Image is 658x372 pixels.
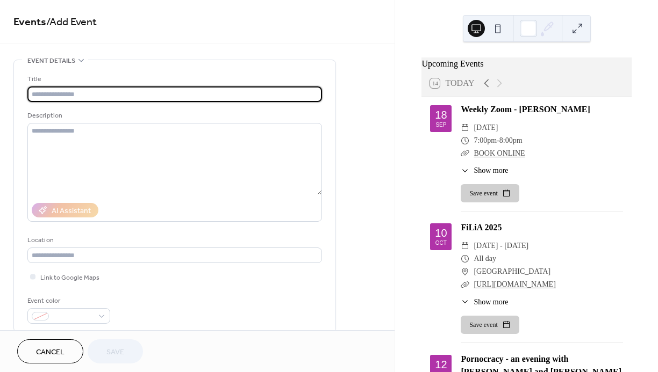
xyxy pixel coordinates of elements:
div: ​ [461,121,469,134]
button: Save event [461,316,519,334]
button: Cancel [17,339,83,363]
button: ​Show more [461,296,508,308]
div: Sep [435,122,446,128]
div: Description [27,110,320,121]
span: [GEOGRAPHIC_DATA] [474,265,550,278]
div: Event color [27,295,108,307]
div: 10 [435,228,447,238]
span: Show more [474,165,508,176]
div: ​ [461,296,469,308]
div: Title [27,74,320,85]
div: ​ [461,239,469,252]
span: / Add Event [46,12,97,33]
span: Event details [27,55,75,67]
span: 8:00pm [499,134,523,147]
span: [DATE] - [DATE] [474,239,528,252]
div: Location [27,235,320,246]
span: Show more [474,296,508,308]
div: ​ [461,252,469,265]
a: [URL][DOMAIN_NAME] [474,280,555,288]
div: ​ [461,265,469,278]
div: ​ [461,134,469,147]
span: Cancel [36,347,65,358]
a: BOOK ONLINE [474,149,525,157]
div: ​ [461,165,469,176]
span: 7:00pm [474,134,497,147]
div: Oct [435,240,447,246]
a: FiLiA 2025 [461,223,502,232]
span: - [497,134,499,147]
div: ​ [461,147,469,160]
span: All day [474,252,496,265]
span: [DATE] [474,121,498,134]
button: ​Show more [461,165,508,176]
a: Events [13,12,46,33]
a: Weekly Zoom - [PERSON_NAME] [461,105,590,114]
div: ​ [461,278,469,291]
span: Link to Google Maps [40,272,99,283]
div: 18 [435,110,447,120]
button: Save event [461,184,519,202]
div: Upcoming Events [421,57,632,70]
div: 12 [435,359,447,370]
